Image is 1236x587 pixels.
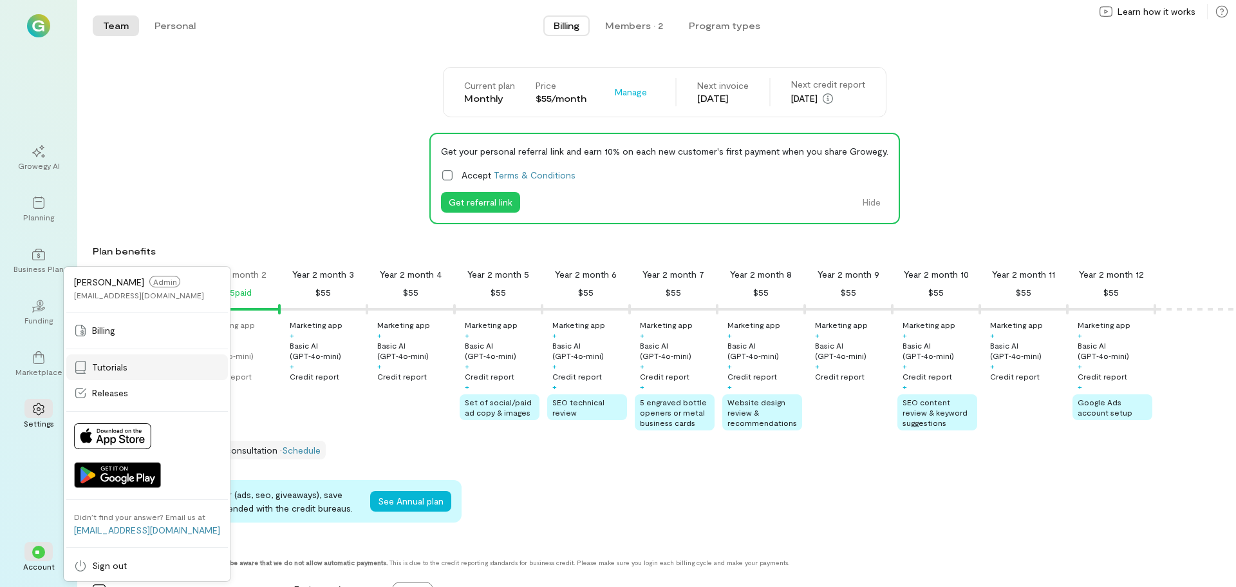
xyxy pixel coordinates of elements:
[640,361,644,371] div: +
[380,268,442,281] div: Year 2 month 4
[15,341,62,387] a: Marketplace
[552,330,557,340] div: +
[552,398,604,417] span: SEO technical review
[552,320,605,330] div: Marketing app
[727,320,780,330] div: Marketing app
[903,371,952,381] div: Credit report
[615,86,647,99] span: Manage
[24,315,53,325] div: Funding
[1078,381,1082,392] div: +
[15,289,62,336] a: Funding
[23,212,54,222] div: Planning
[552,340,627,361] div: Basic AI (GPT‑4o‑mini)
[903,361,907,371] div: +
[815,340,890,361] div: Basic AI (GPT‑4o‑mini)
[552,361,557,371] div: +
[290,340,364,361] div: Basic AI (GPT‑4o‑mini)
[578,285,594,300] div: $55
[403,285,418,300] div: $55
[290,320,342,330] div: Marketing app
[74,512,205,522] div: Didn’t find your answer? Email us at
[640,340,715,361] div: Basic AI (GPT‑4o‑mini)
[904,268,969,281] div: Year 2 month 10
[66,380,228,406] a: Releases
[377,371,427,381] div: Credit report
[15,367,62,377] div: Marketplace
[202,340,277,361] div: Basic AI (GPT‑4o‑mini)
[554,19,579,32] span: Billing
[290,330,294,340] div: +
[491,285,506,300] div: $55
[465,361,469,371] div: +
[377,320,430,330] div: Marketing app
[93,559,1116,566] div: This is due to the credit reporting standards for business credit. Please make sure you login eac...
[441,144,888,158] div: Get your personal referral link and earn 10% on each new customer's first payment when you share ...
[66,553,228,579] a: Sign out
[92,324,115,337] span: Billing
[727,361,732,371] div: +
[727,330,732,340] div: +
[640,371,689,381] div: Credit report
[23,561,55,572] div: Account
[607,82,655,102] button: Manage
[93,245,1231,258] div: Plan benefits
[290,371,339,381] div: Credit report
[377,340,452,361] div: Basic AI (GPT‑4o‑mini)
[494,169,576,180] a: Terms & Conditions
[465,371,514,381] div: Credit report
[815,320,868,330] div: Marketing app
[730,268,792,281] div: Year 2 month 8
[290,361,294,371] div: +
[855,192,888,213] button: Hide
[220,285,252,300] div: $55 paid
[441,192,520,213] button: Get referral link
[377,330,382,340] div: +
[990,330,995,340] div: +
[555,268,617,281] div: Year 2 month 6
[928,285,944,300] div: $55
[467,268,529,281] div: Year 2 month 5
[992,268,1055,281] div: Year 2 month 11
[697,79,749,92] div: Next invoice
[465,330,469,340] div: +
[315,285,331,300] div: $55
[605,19,663,32] div: Members · 2
[1078,330,1082,340] div: +
[92,387,128,399] span: Releases
[74,276,144,287] span: [PERSON_NAME]
[1078,320,1130,330] div: Marketing app
[1016,285,1031,300] div: $55
[74,290,204,300] div: [EMAIL_ADDRESS][DOMAIN_NAME]
[815,361,819,371] div: +
[903,320,955,330] div: Marketing app
[536,92,586,105] div: $55/month
[666,285,681,300] div: $55
[818,268,879,281] div: Year 2 month 9
[205,268,267,281] div: Year 2 month 2
[465,320,518,330] div: Marketing app
[93,15,139,36] button: Team
[149,276,180,287] span: Admin
[841,285,856,300] div: $55
[753,285,769,300] div: $55
[990,371,1040,381] div: Credit report
[465,398,532,417] span: Set of social/paid ad copy & images
[74,423,151,449] img: Download on App Store
[292,268,354,281] div: Year 2 month 3
[24,418,54,428] div: Settings
[462,168,576,182] span: Accept
[903,398,968,427] span: SEO content review & keyword suggestions
[15,392,62,439] a: Settings
[465,381,469,392] div: +
[15,238,62,284] a: Business Plan
[93,559,388,566] strong: You can save a payment method but please be aware that we do not allow automatic payments.
[543,15,590,36] button: Billing
[727,398,797,427] span: Website design review & recommendations
[74,462,161,488] img: Get it on Google Play
[552,381,557,392] div: +
[640,330,644,340] div: +
[903,340,977,361] div: Basic AI (GPT‑4o‑mini)
[552,371,602,381] div: Credit report
[642,268,704,281] div: Year 2 month 7
[536,79,586,92] div: Price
